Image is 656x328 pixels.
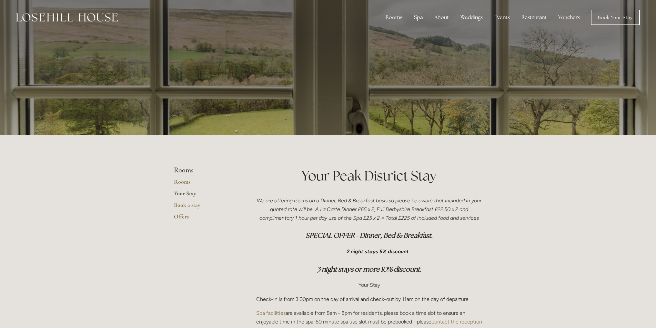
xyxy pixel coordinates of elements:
a: Rooms [174,178,236,190]
div: Restaurant [516,11,552,24]
div: Rooms [380,11,408,24]
a: Spa facilities [256,310,286,316]
li: Rooms [174,166,236,175]
div: About [429,11,454,24]
div: Spa [409,11,428,24]
a: Vouchers [553,11,585,24]
div: Events [489,11,515,24]
p: Your Stay [256,281,482,289]
em: We are offering rooms on a Dinner, Bed & Breakfast basis so please be aware that included in your... [257,198,483,221]
h1: Your Peak District Stay [256,166,482,185]
em: 3 night stays or more 10% discount. [317,265,421,274]
a: Your Stay [174,190,236,201]
a: Offers [174,213,236,225]
a: Book a stay [174,201,236,213]
img: Losehill House [16,13,118,22]
em: SPECIAL OFFER - Dinner, Bed & Breakfast. [306,231,433,240]
em: 2 night stays 5% discount [347,248,409,255]
div: Weddings [455,11,488,24]
p: Check-in is from 3.00pm on the day of arrival and check-out by 11am on the day of departure. [256,295,482,304]
a: Book Your Stay [591,10,640,25]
